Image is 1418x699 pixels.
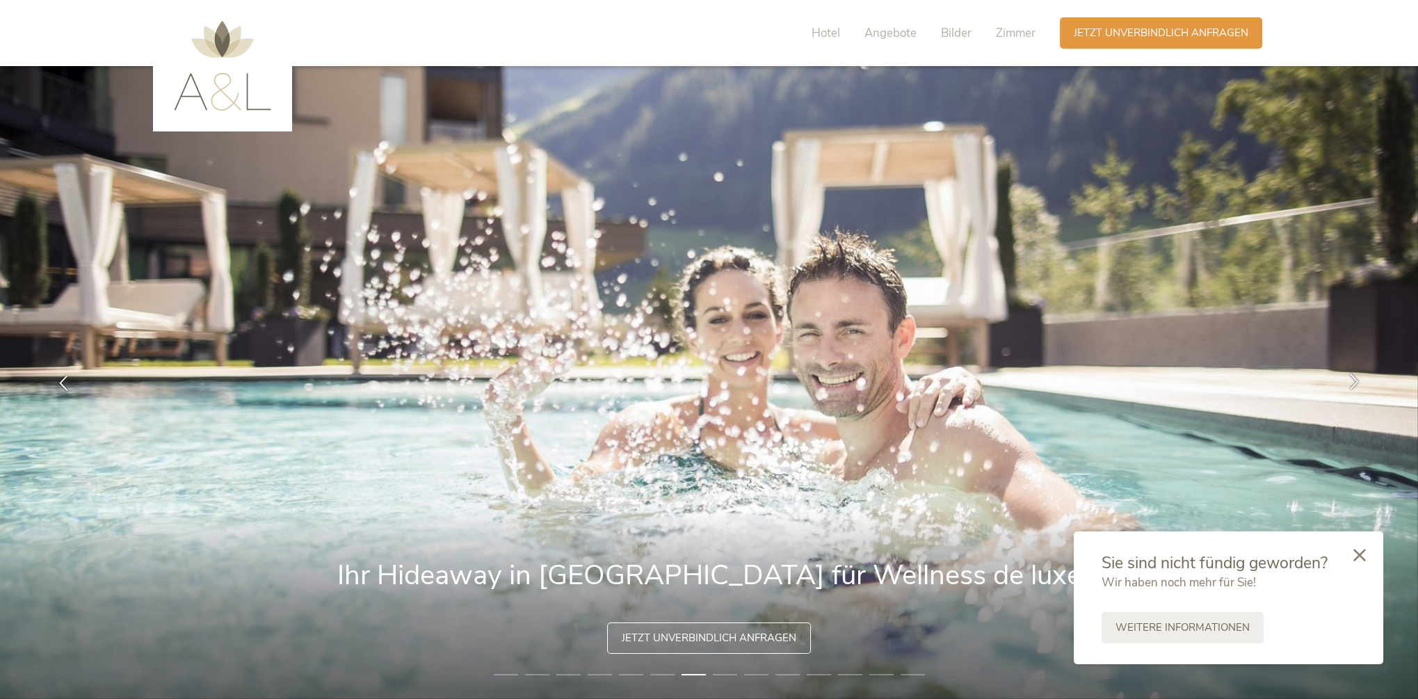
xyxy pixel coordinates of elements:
[1074,26,1248,40] span: Jetzt unverbindlich anfragen
[1102,612,1264,643] a: Weitere Informationen
[812,25,840,41] span: Hotel
[1102,575,1256,590] span: Wir haben noch mehr für Sie!
[941,25,972,41] span: Bilder
[1115,620,1250,635] span: Weitere Informationen
[174,21,271,111] img: AMONTI & LUNARIS Wellnessresort
[1102,552,1328,574] span: Sie sind nicht fündig geworden?
[864,25,917,41] span: Angebote
[622,631,796,645] span: Jetzt unverbindlich anfragen
[996,25,1036,41] span: Zimmer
